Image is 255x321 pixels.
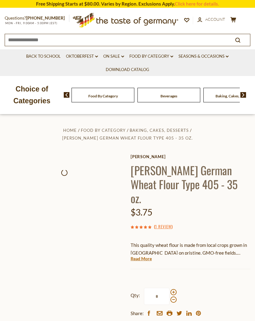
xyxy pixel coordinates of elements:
[26,15,65,20] a: [PHONE_NUMBER]
[5,14,69,22] p: Questions?
[66,53,98,60] a: Oktoberfest
[131,154,250,159] a: [PERSON_NAME]
[197,16,225,23] a: Account
[131,310,144,317] span: Share:
[131,242,248,287] span: This quality wheat flour is made from local crops grown in [GEOGRAPHIC_DATA] on pristine, GMO-fre...
[178,53,229,60] a: Seasons & Occasions
[62,136,192,140] a: [PERSON_NAME] German Wheat Flour Type 405 - 35 oz.
[63,128,77,133] a: Home
[129,53,173,60] a: Food By Category
[81,128,126,133] a: Food By Category
[103,53,124,60] a: On Sale
[131,292,140,299] strong: Qty:
[205,17,225,22] span: Account
[131,256,152,262] a: Read More
[130,128,189,133] a: Baking, Cakes, Desserts
[155,223,171,230] a: 1 Review
[88,94,118,98] a: Food By Category
[144,288,169,305] input: Qty:
[160,94,177,98] a: Beverages
[26,53,61,60] a: Back to School
[106,66,149,73] a: Download Catalog
[64,92,70,98] img: previous arrow
[240,92,246,98] img: next arrow
[175,1,219,7] a: Click here for details.
[131,207,152,217] span: $3.75
[216,94,254,98] a: Baking, Cakes, Desserts
[5,21,58,25] span: MON - FRI, 9:00AM - 5:00PM (EST)
[131,163,250,205] h1: [PERSON_NAME] German Wheat Flour Type 405 - 35 oz.
[154,223,173,230] span: ( )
